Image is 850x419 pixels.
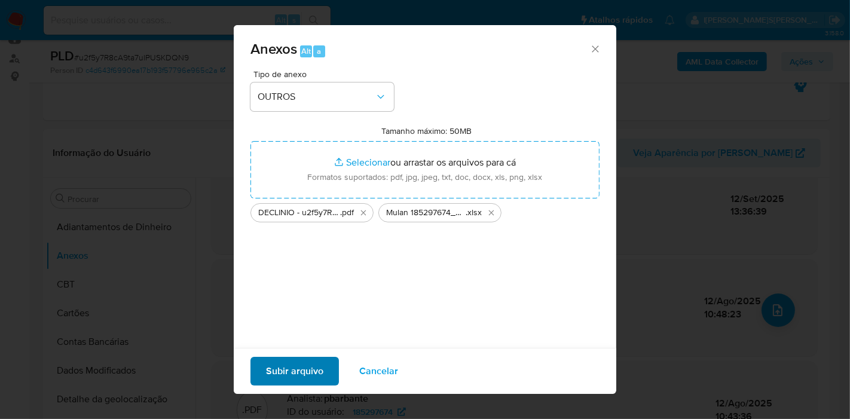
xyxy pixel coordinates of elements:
button: OUTROS [250,82,394,111]
button: Fechar [589,43,600,54]
span: DECLINIO - u2f5y7R8cA9ta7ulPUSKDQN9 - CNPJ 62058318000776 - BUD COMERCIO DE ELETRODOMESTICOS LTDA [258,207,340,219]
span: Subir arquivo [266,358,323,384]
button: Excluir Mulan 185297674_2025_09_11_09_03_19.xlsx [484,206,499,220]
label: Tamanho máximo: 50MB [382,126,472,136]
span: .xlsx [466,207,482,219]
span: Tipo de anexo [253,70,397,78]
span: OUTROS [258,91,375,103]
button: Subir arquivo [250,357,339,386]
span: .pdf [340,207,354,219]
span: a [317,45,321,57]
button: Cancelar [344,357,414,386]
span: Alt [301,45,311,57]
ul: Arquivos selecionados [250,198,600,222]
span: Cancelar [359,358,398,384]
span: Anexos [250,38,297,59]
button: Excluir DECLINIO - u2f5y7R8cA9ta7ulPUSKDQN9 - CNPJ 62058318000776 - BUD COMERCIO DE ELETRODOMESTI... [356,206,371,220]
span: Mulan 185297674_2025_09_11_09_03_19 [386,207,466,219]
